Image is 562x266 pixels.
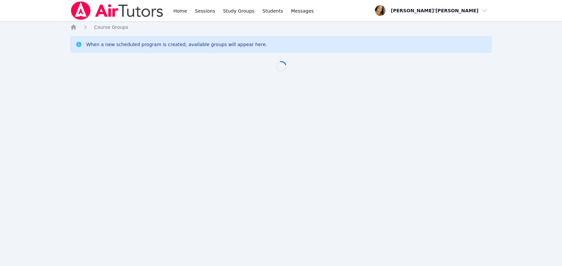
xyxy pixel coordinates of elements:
[70,24,492,31] nav: Breadcrumb
[70,1,164,20] img: Air Tutors
[291,8,314,14] span: Messages
[94,24,128,31] a: Course Groups
[94,25,128,30] span: Course Groups
[86,41,267,48] div: When a new scheduled program is created, available groups will appear here.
